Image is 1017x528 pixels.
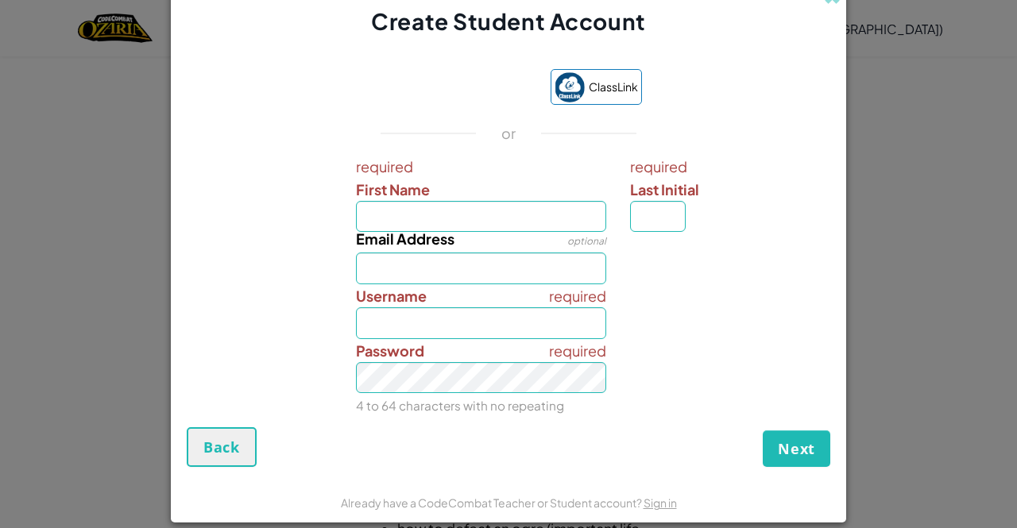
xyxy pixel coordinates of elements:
[630,155,826,178] span: required
[501,124,516,143] p: or
[567,235,606,247] span: optional
[356,398,564,413] small: 4 to 64 characters with no repeating
[630,180,699,198] span: Last Initial
[555,72,585,102] img: classlink-logo-small.png
[356,287,427,305] span: Username
[371,7,645,35] span: Create Student Account
[356,180,430,198] span: First Name
[778,439,815,458] span: Next
[356,155,607,178] span: required
[644,495,677,510] a: Sign in
[187,427,257,467] button: Back
[203,437,240,457] span: Back
[356,229,454,248] span: Email Address
[341,495,644,510] span: Already have a CodeCombat Teacher or Student account?
[763,430,830,467] button: Next
[356,341,424,360] span: Password
[549,284,606,307] span: required
[549,339,606,362] span: required
[368,71,543,106] iframe: Sign in with Google Button
[589,75,638,98] span: ClassLink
